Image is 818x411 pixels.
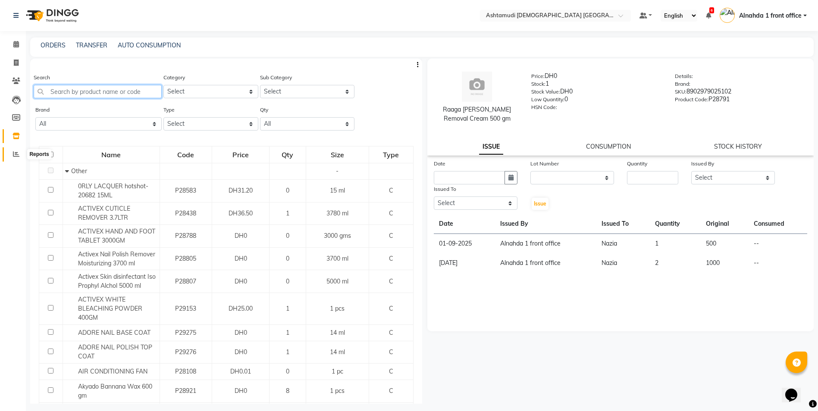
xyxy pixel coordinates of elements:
a: TRANSFER [76,41,107,49]
span: DH25.00 [229,305,253,312]
div: DH0 [531,87,661,99]
span: 0 [286,255,289,262]
img: avatar [462,72,492,102]
label: Brand: [675,80,690,88]
div: P28791 [675,95,805,107]
iframe: chat widget [782,377,809,402]
span: Alnahda 1 front office [739,11,802,20]
span: 14 ml [330,348,345,356]
td: Alnahda 1 front office [495,234,596,254]
span: C [389,209,393,217]
span: ACTIVEX HAND AND FOOT TABLET 3000GM [78,227,155,244]
span: 5000 ml [326,277,348,285]
span: 6 [709,7,714,13]
span: P28807 [175,277,196,285]
span: Issue [534,200,546,207]
div: Code [160,147,211,162]
label: Stock Value: [531,88,560,96]
span: C [389,255,393,262]
td: Nazia [596,234,650,254]
div: Reports [27,149,51,159]
label: Price: [531,72,545,80]
th: Consumed [749,214,807,234]
th: Quantity [650,214,700,234]
td: Alnahda 1 front office [495,253,596,273]
td: -- [749,253,807,273]
div: Type [370,147,413,162]
td: 01-09-2025 [434,234,495,254]
td: -- [749,234,807,254]
div: DH0 [531,72,661,84]
span: 1 [286,348,289,356]
span: DH0 [235,348,247,356]
label: Product Code: [675,96,708,103]
span: - [336,167,338,175]
td: [DATE] [434,253,495,273]
span: C [389,329,393,336]
td: 1000 [701,253,749,273]
td: 1 [650,234,700,254]
td: 500 [701,234,749,254]
span: P29153 [175,305,196,312]
span: P29276 [175,348,196,356]
a: ORDERS [41,41,66,49]
input: Search by product name or code [34,85,162,98]
span: 1 pc [332,367,343,375]
span: 1 [286,305,289,312]
span: P28921 [175,387,196,395]
span: DH0 [235,387,247,395]
span: ACTIVEX WHITE BLEACHING POWDER 400GM [78,296,142,321]
label: Search [34,74,50,81]
span: DH0.01 [230,367,251,375]
label: SKU: [675,88,686,96]
span: DH31.20 [229,187,253,194]
div: Raaga [PERSON_NAME] Removal Cream 500 gm [436,105,519,123]
span: P28788 [175,232,196,240]
span: C [389,277,393,285]
span: 0 [286,367,289,375]
th: Issued By [495,214,596,234]
span: DH0 [235,255,247,262]
span: DH0 [235,277,247,285]
span: Akyado Bannana Wax 600 gm [78,383,152,399]
span: 3000 gms [324,232,351,240]
div: Name [63,147,159,162]
span: ACTIVEX CUTICLE REMOVER 3.7LTR [78,205,130,221]
span: 0 [286,232,289,240]
span: C [389,232,393,240]
span: P28805 [175,255,196,262]
span: 15 ml [330,187,345,194]
th: Date [434,214,495,234]
span: 0 [286,277,289,285]
span: 14 ml [330,329,345,336]
span: 3700 ml [326,255,348,262]
span: 1 pcs [330,305,345,312]
span: P28583 [175,187,196,194]
span: 3780 ml [326,209,348,217]
div: Qty [270,147,305,162]
a: CONSUMPTION [586,143,631,150]
span: P28108 [175,367,196,375]
div: 0 [531,95,661,107]
span: DH0 [235,329,247,336]
span: C [389,187,393,194]
label: Type [163,106,175,114]
span: C [389,305,393,312]
span: Other [71,167,87,175]
label: Low Quantity: [531,96,564,103]
span: C [389,367,393,375]
span: ADORE NAIL POLISH TOP COAT [78,343,152,360]
label: Details: [675,72,693,80]
a: ISSUE [479,139,503,155]
th: Original [701,214,749,234]
label: Date [434,160,445,168]
span: C [389,387,393,395]
span: AIR CONDITIONING FAN [78,367,147,375]
a: AUTO CONSUMPTION [118,41,181,49]
span: 8 [286,387,289,395]
label: HSN Code: [531,103,557,111]
span: Activex Skin disinfectant Iso Prophyl Alchol 5000 ml [78,273,156,290]
img: Alnahda 1 front office [720,8,735,23]
a: 6 [706,12,711,19]
label: Qty [260,106,268,114]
